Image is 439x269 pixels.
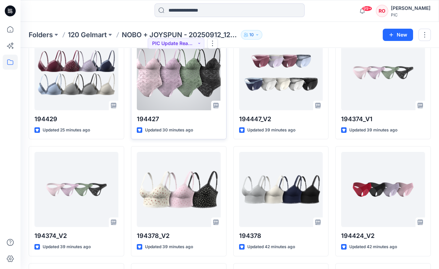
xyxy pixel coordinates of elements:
[376,5,388,17] div: RO
[137,231,221,241] p: 194378_V2
[122,30,238,40] p: NOBO + JOYSPUN - 20250912_120_GC
[34,152,118,227] a: 194374_V2
[362,6,372,11] span: 99+
[341,231,425,241] p: 194424_V2
[349,243,397,251] p: Updated 42 minutes ago
[349,127,397,134] p: Updated 39 minutes ago
[247,127,295,134] p: Updated 39 minutes ago
[34,35,118,110] a: 194429
[43,127,90,134] p: Updated 25 minutes ago
[239,152,323,227] a: 194378
[137,35,221,110] a: 194427
[145,127,193,134] p: Updated 30 minutes ago
[383,29,413,41] button: New
[68,30,107,40] a: 120 Gelmart
[239,231,323,241] p: 194378
[249,31,254,39] p: 10
[239,114,323,124] p: 194447_V2
[29,30,53,40] a: Folders
[341,152,425,227] a: 194424_V2
[391,4,430,12] div: [PERSON_NAME]
[241,30,262,40] button: 10
[34,114,118,124] p: 194429
[137,114,221,124] p: 194427
[145,243,193,251] p: Updated 39 minutes ago
[391,12,430,17] div: PIC
[341,35,425,110] a: 194374_V1
[239,35,323,110] a: 194447_V2
[341,114,425,124] p: 194374_V1
[247,243,295,251] p: Updated 42 minutes ago
[137,152,221,227] a: 194378_V2
[34,231,118,241] p: 194374_V2
[43,243,91,251] p: Updated 39 minutes ago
